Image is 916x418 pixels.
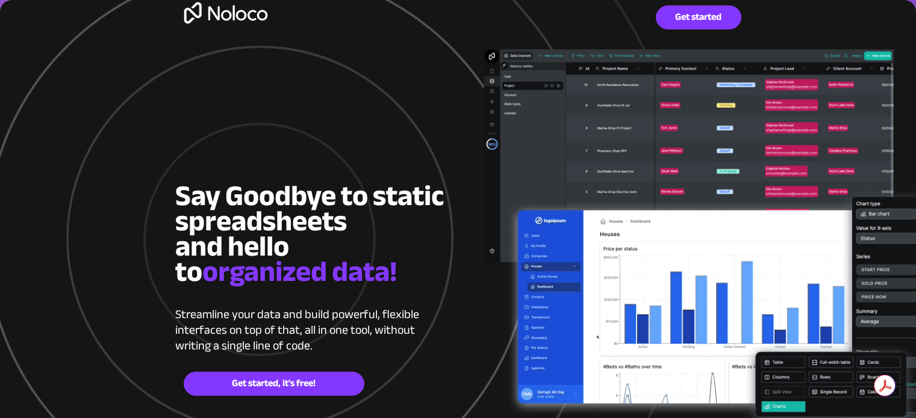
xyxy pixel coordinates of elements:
[175,169,444,299] span: Say Goodbye to static spreadsheets and hello to
[175,303,419,357] span: Streamline your data and build powerful, flexible interfaces on top of that, all in one tool, wit...
[656,5,741,29] a: Get started
[656,11,741,23] span: Get started
[202,245,397,299] span: organized data!
[184,378,364,389] span: Get started, it's free!
[184,372,364,396] a: Get started, it's free!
